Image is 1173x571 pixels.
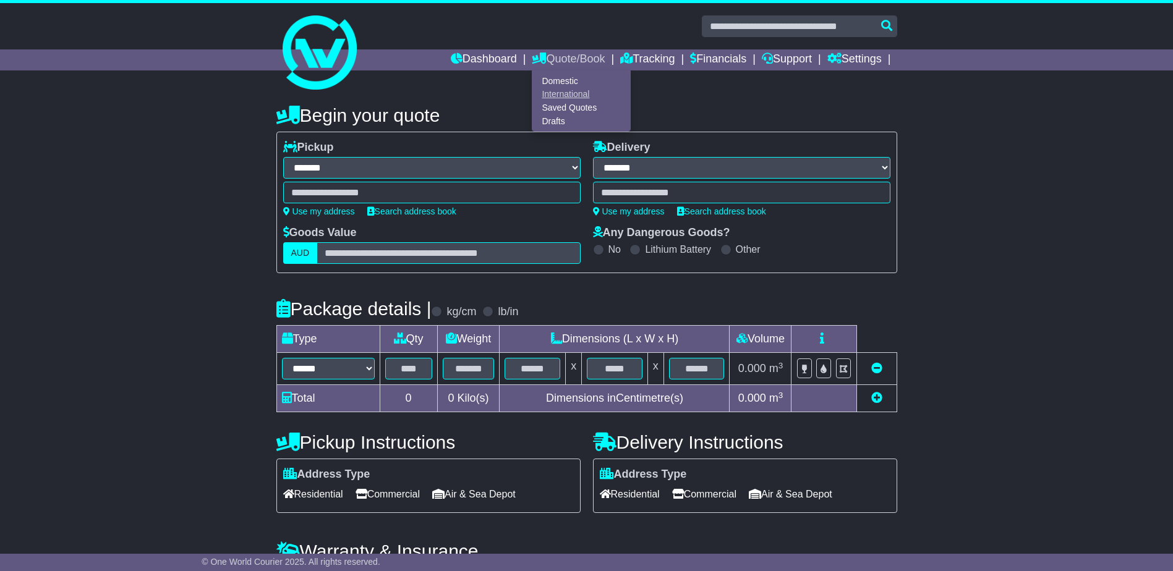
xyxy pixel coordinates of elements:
label: kg/cm [446,305,476,319]
a: Tracking [620,49,675,70]
td: Volume [730,326,791,353]
span: Residential [283,484,343,504]
a: Financials [690,49,746,70]
label: Pickup [283,141,334,154]
a: Use my address [593,206,665,216]
a: Use my address [283,206,355,216]
td: x [647,353,663,385]
span: Commercial [672,484,736,504]
h4: Delivery Instructions [593,432,897,452]
sup: 3 [778,391,783,400]
td: 0 [380,385,437,412]
span: Commercial [356,484,420,504]
span: m [769,362,783,374]
a: Add new item [871,392,882,404]
label: AUD [283,242,318,264]
td: Dimensions (L x W x H) [500,326,730,353]
label: Goods Value [283,226,357,240]
td: Total [276,385,380,412]
label: No [608,243,621,255]
span: Air & Sea Depot [432,484,516,504]
span: 0.000 [738,392,766,404]
label: Lithium Battery [645,243,711,255]
a: Search address book [367,206,456,216]
a: Search address book [677,206,766,216]
span: Residential [600,484,660,504]
label: Address Type [600,468,687,481]
div: Quote/Book [532,70,631,132]
label: lb/in [498,305,518,319]
h4: Package details | [276,298,432,319]
a: Saved Quotes [532,101,630,115]
td: x [566,353,582,385]
a: Drafts [532,114,630,128]
a: Support [762,49,812,70]
label: Any Dangerous Goods? [593,226,730,240]
td: Type [276,326,380,353]
h4: Warranty & Insurance [276,541,897,561]
span: 0 [448,392,454,404]
span: 0.000 [738,362,766,374]
span: © One World Courier 2025. All rights reserved. [202,557,380,567]
label: Address Type [283,468,370,481]
td: Qty [380,326,437,353]
h4: Pickup Instructions [276,432,581,452]
a: Settings [827,49,882,70]
label: Delivery [593,141,650,154]
a: International [532,88,630,101]
a: Domestic [532,74,630,88]
sup: 3 [778,361,783,370]
span: Air & Sea Depot [749,484,832,504]
label: Other [736,243,761,255]
a: Dashboard [451,49,517,70]
td: Kilo(s) [437,385,500,412]
span: m [769,392,783,404]
td: Dimensions in Centimetre(s) [500,385,730,412]
h4: Begin your quote [276,105,897,125]
a: Quote/Book [532,49,605,70]
a: Remove this item [871,362,882,374]
td: Weight [437,326,500,353]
